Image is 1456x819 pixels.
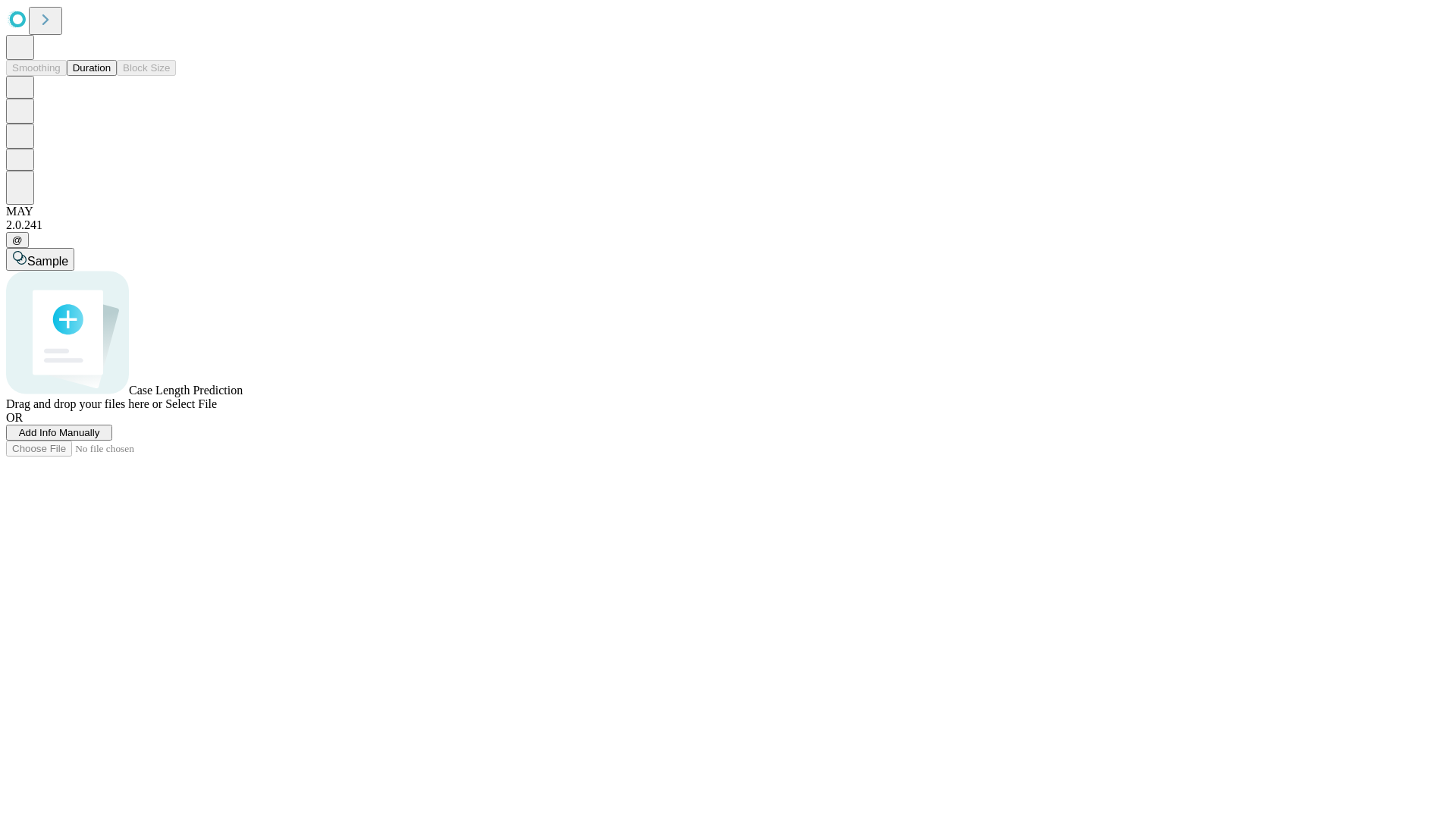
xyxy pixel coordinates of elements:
[67,60,117,76] button: Duration
[6,248,74,271] button: Sample
[6,218,1450,232] div: 2.0.241
[12,234,23,246] span: @
[6,60,67,76] button: Smoothing
[6,205,1450,218] div: MAY
[165,397,217,410] span: Select File
[129,384,243,397] span: Case Length Prediction
[6,425,112,441] button: Add Info Manually
[6,232,29,248] button: @
[19,427,100,438] span: Add Info Manually
[27,255,68,268] span: Sample
[6,397,162,410] span: Drag and drop your files here or
[6,411,23,424] span: OR
[117,60,176,76] button: Block Size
